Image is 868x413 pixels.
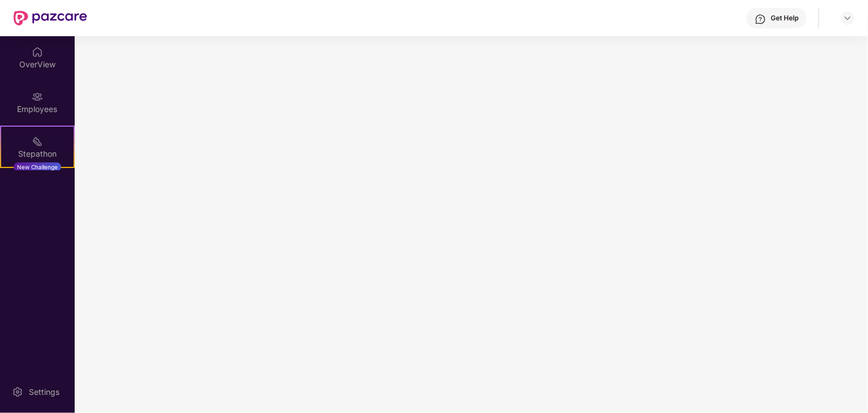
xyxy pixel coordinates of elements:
img: svg+xml;base64,PHN2ZyB4bWxucz0iaHR0cDovL3d3dy53My5vcmcvMjAwMC9zdmciIHdpZHRoPSIyMSIgaGVpZ2h0PSIyMC... [32,136,43,147]
img: svg+xml;base64,PHN2ZyBpZD0iRW1wbG95ZWVzIiB4bWxucz0iaHR0cDovL3d3dy53My5vcmcvMjAwMC9zdmciIHdpZHRoPS... [32,91,43,102]
img: svg+xml;base64,PHN2ZyBpZD0iU2V0dGluZy0yMHgyMCIgeG1sbnM9Imh0dHA6Ly93d3cudzMub3JnLzIwMDAvc3ZnIiB3aW... [12,386,23,398]
div: New Challenge [14,162,61,171]
img: New Pazcare Logo [14,11,87,25]
div: Settings [25,386,63,398]
img: svg+xml;base64,PHN2ZyBpZD0iRHJvcGRvd24tMzJ4MzIiIHhtbG5zPSJodHRwOi8vd3d3LnczLm9yZy8yMDAwL3N2ZyIgd2... [843,14,852,23]
div: Get Help [771,14,798,23]
img: svg+xml;base64,PHN2ZyBpZD0iSG9tZSIgeG1sbnM9Imh0dHA6Ly93d3cudzMub3JnLzIwMDAvc3ZnIiB3aWR0aD0iMjAiIG... [32,46,43,58]
img: svg+xml;base64,PHN2ZyBpZD0iSGVscC0zMngzMiIgeG1sbnM9Imh0dHA6Ly93d3cudzMub3JnLzIwMDAvc3ZnIiB3aWR0aD... [755,14,766,25]
div: Stepathon [1,148,74,160]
